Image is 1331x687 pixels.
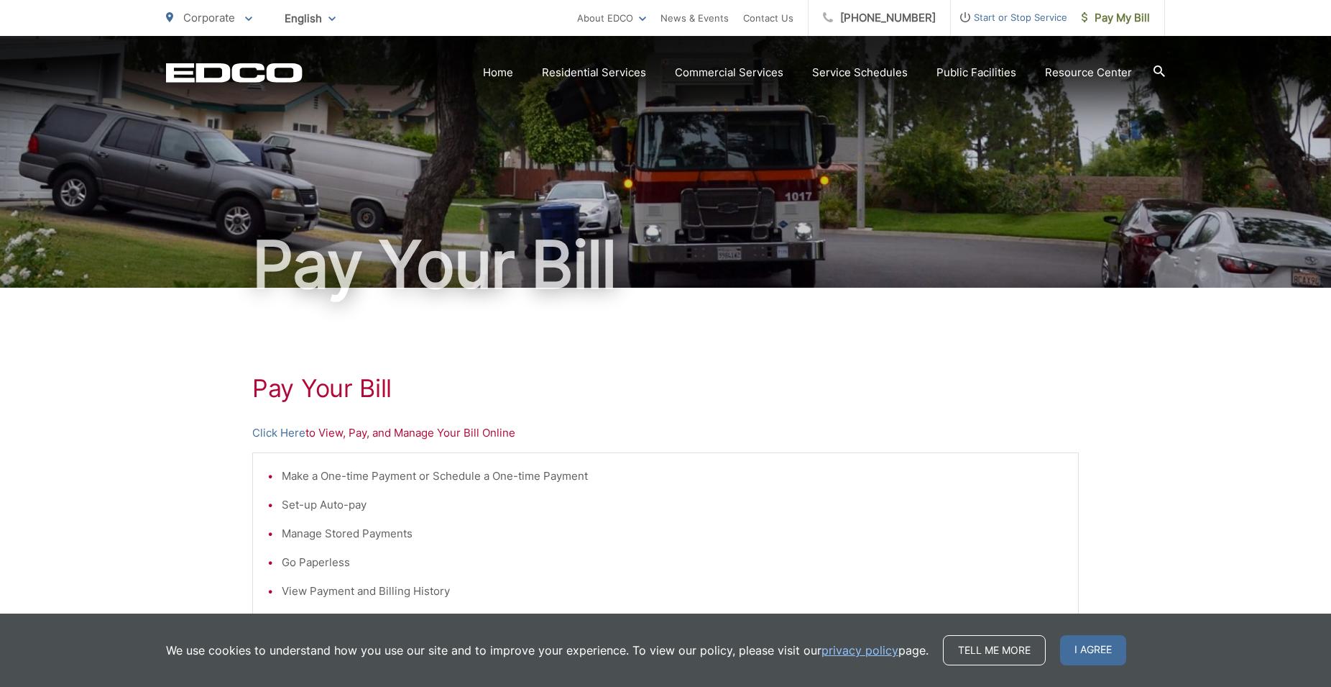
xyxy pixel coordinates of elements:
[252,424,305,442] a: Click Here
[282,554,1064,571] li: Go Paperless
[274,6,346,31] span: English
[282,468,1064,485] li: Make a One-time Payment or Schedule a One-time Payment
[812,64,908,81] a: Service Schedules
[1082,9,1150,27] span: Pay My Bill
[577,9,646,27] a: About EDCO
[743,9,793,27] a: Contact Us
[166,229,1165,301] h1: Pay Your Bill
[282,583,1064,600] li: View Payment and Billing History
[660,9,729,27] a: News & Events
[252,374,1079,403] h1: Pay Your Bill
[1060,635,1126,665] span: I agree
[936,64,1016,81] a: Public Facilities
[1045,64,1132,81] a: Resource Center
[821,642,898,659] a: privacy policy
[282,525,1064,542] li: Manage Stored Payments
[282,496,1064,514] li: Set-up Auto-pay
[183,11,235,24] span: Corporate
[166,63,303,83] a: EDCD logo. Return to the homepage.
[483,64,513,81] a: Home
[943,635,1046,665] a: Tell me more
[542,64,646,81] a: Residential Services
[252,424,1079,442] p: to View, Pay, and Manage Your Bill Online
[166,642,929,659] p: We use cookies to understand how you use our site and to improve your experience. To view our pol...
[675,64,783,81] a: Commercial Services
